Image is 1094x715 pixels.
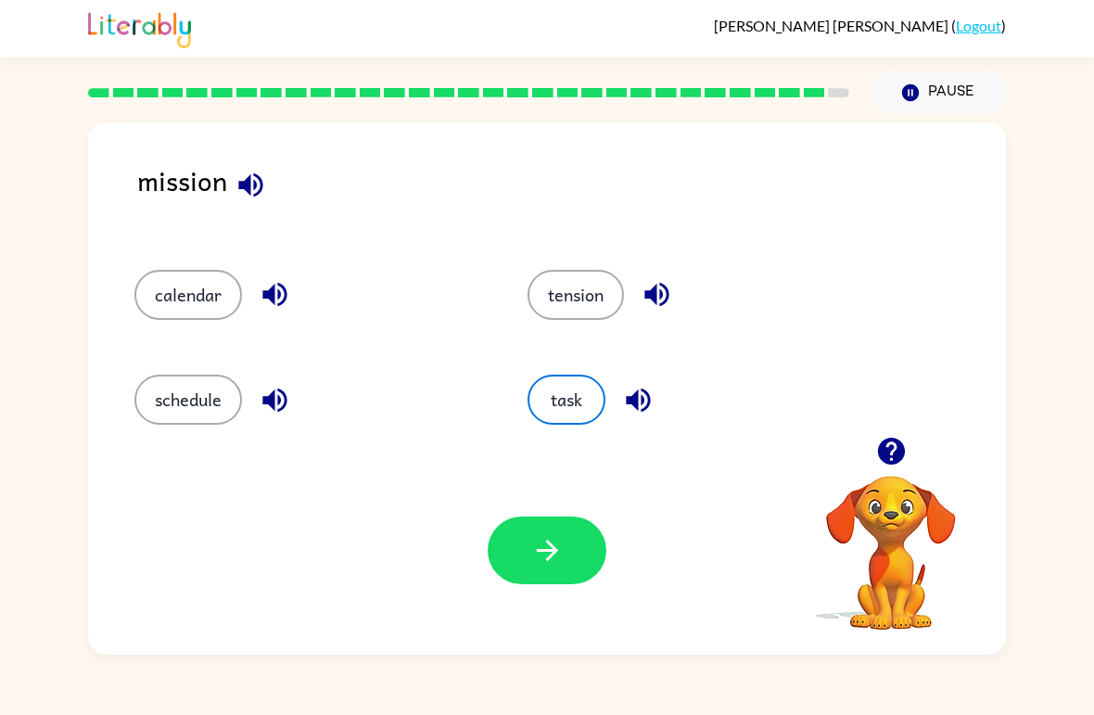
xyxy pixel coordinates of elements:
button: tension [528,270,624,320]
div: ( ) [714,17,1006,34]
button: task [528,375,605,425]
button: schedule [134,375,242,425]
span: [PERSON_NAME] [PERSON_NAME] [714,17,951,34]
div: mission [137,160,1006,233]
video: Your browser must support playing .mp4 files to use Literably. Please try using another browser. [798,447,984,632]
a: Logout [956,17,1001,34]
button: calendar [134,270,242,320]
button: Pause [871,71,1006,114]
img: Literably [88,7,191,48]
